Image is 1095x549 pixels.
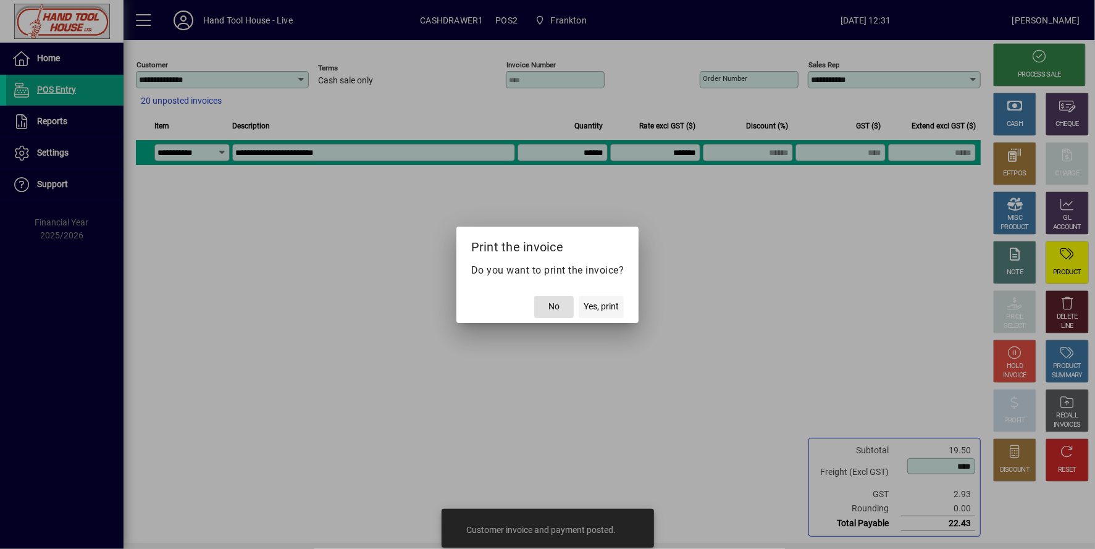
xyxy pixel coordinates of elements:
p: Do you want to print the invoice? [471,263,624,278]
button: Yes, print [579,296,624,318]
span: Yes, print [584,300,619,313]
h2: Print the invoice [456,227,639,262]
button: No [534,296,574,318]
span: No [548,300,560,313]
